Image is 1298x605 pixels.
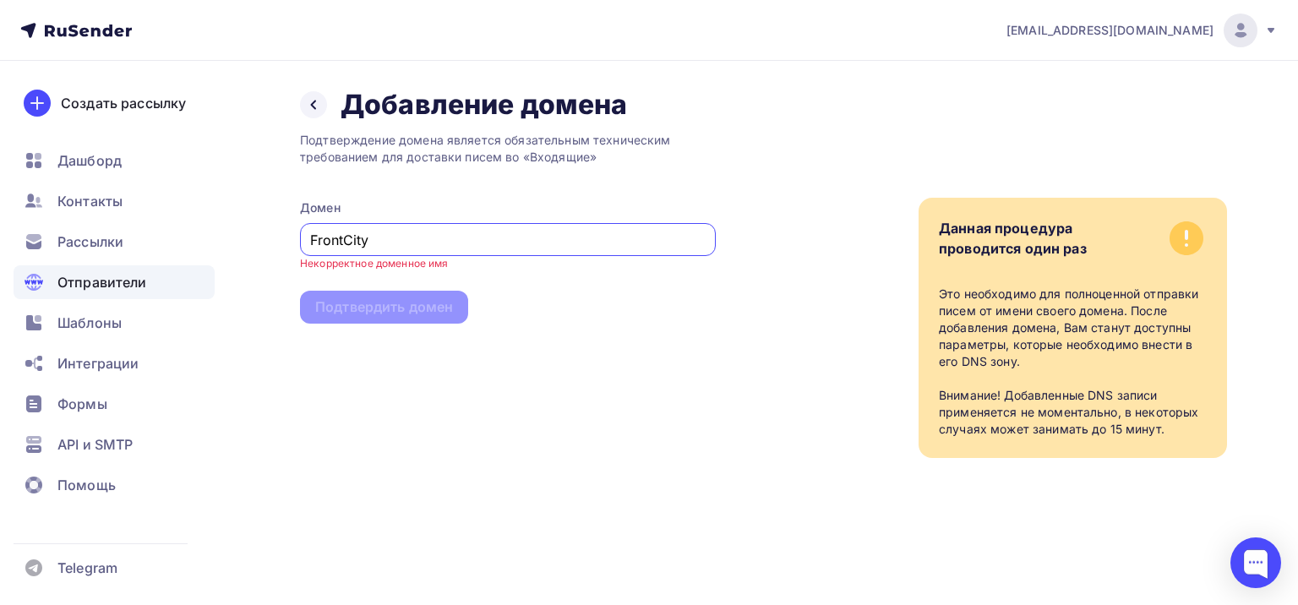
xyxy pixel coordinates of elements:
span: Дашборд [57,150,122,171]
div: Домен [300,199,716,216]
a: Рассылки [14,225,215,259]
small: Некорректное доменное имя [300,256,449,270]
div: Данная процедура проводится один раз [939,218,1087,259]
h2: Добавление домена [341,88,627,122]
a: [EMAIL_ADDRESS][DOMAIN_NAME] [1006,14,1278,47]
span: Интеграции [57,353,139,373]
div: Это необходимо для полноценной отправки писем от имени своего домена. После добавления домена, Ва... [939,286,1207,438]
span: [EMAIL_ADDRESS][DOMAIN_NAME] [1006,22,1213,39]
a: Дашборд [14,144,215,177]
span: Формы [57,394,107,414]
a: Формы [14,387,215,421]
span: Рассылки [57,232,123,252]
span: Шаблоны [57,313,122,333]
a: Шаблоны [14,306,215,340]
div: Подтверждение домена является обязательным техническим требованием для доставки писем во «Входящие» [300,132,716,166]
a: Отправители [14,265,215,299]
span: Контакты [57,191,123,211]
input: Укажите домен [310,230,706,250]
span: API и SMTP [57,434,133,455]
a: Контакты [14,184,215,218]
span: Telegram [57,558,117,578]
div: Создать рассылку [61,93,186,113]
span: Помощь [57,475,116,495]
span: Отправители [57,272,147,292]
